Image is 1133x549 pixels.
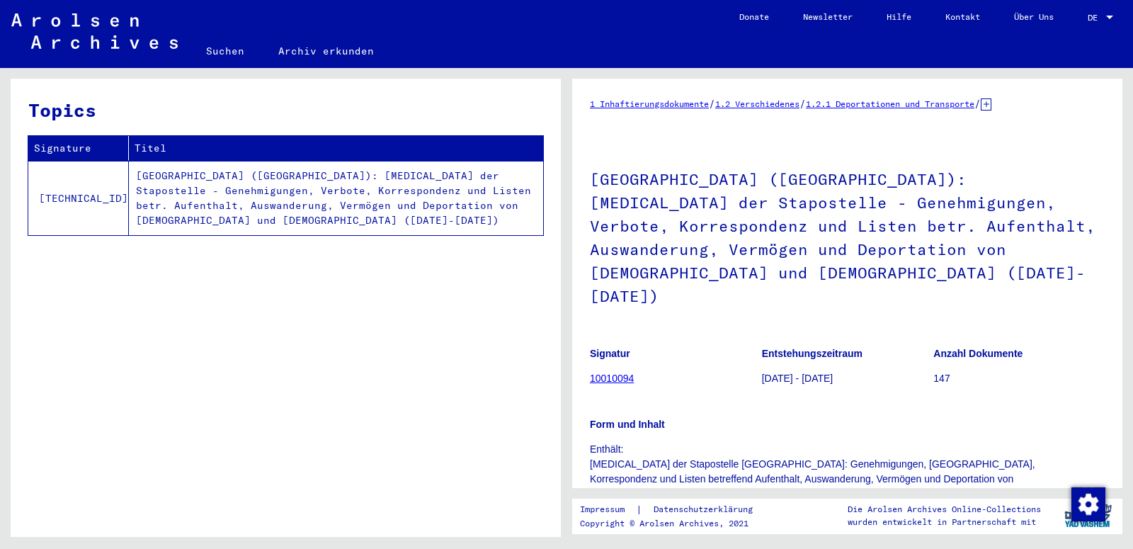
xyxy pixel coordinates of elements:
div: | [580,502,770,517]
a: 1 Inhaftierungsdokumente [590,98,709,109]
a: 1.2 Verschiedenes [715,98,799,109]
td: [TECHNICAL_ID] [28,161,129,235]
span: / [709,97,715,110]
span: DE [1088,13,1103,23]
a: Impressum [580,502,636,517]
b: Entstehungszeitraum [762,348,862,359]
b: Signatur [590,348,630,359]
a: 10010094 [590,373,634,384]
h3: Topics [28,96,542,124]
p: Copyright © Arolsen Archives, 2021 [580,517,770,530]
a: 1.2.1 Deportationen und Transporte [806,98,974,109]
b: Form und Inhalt [590,419,665,430]
p: wurden entwickelt in Partnerschaft mit [848,516,1041,528]
b: Anzahl Dokumente [933,348,1023,359]
img: Zustimmung ändern [1071,487,1105,521]
span: / [799,97,806,110]
p: 147 [933,371,1105,386]
a: Datenschutzerklärung [642,502,770,517]
th: Signature [28,136,129,161]
img: Arolsen_neg.svg [11,13,178,49]
h1: [GEOGRAPHIC_DATA] ([GEOGRAPHIC_DATA]): [MEDICAL_DATA] der Stapostelle - Genehmigungen, Verbote, K... [590,147,1105,326]
td: [GEOGRAPHIC_DATA] ([GEOGRAPHIC_DATA]): [MEDICAL_DATA] der Stapostelle - Genehmigungen, Verbote, K... [129,161,543,235]
img: yv_logo.png [1061,498,1115,533]
th: Titel [129,136,543,161]
span: / [974,97,981,110]
a: Archiv erkunden [261,34,391,68]
p: [DATE] - [DATE] [762,371,933,386]
a: Suchen [189,34,261,68]
p: Die Arolsen Archives Online-Collections [848,503,1041,516]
